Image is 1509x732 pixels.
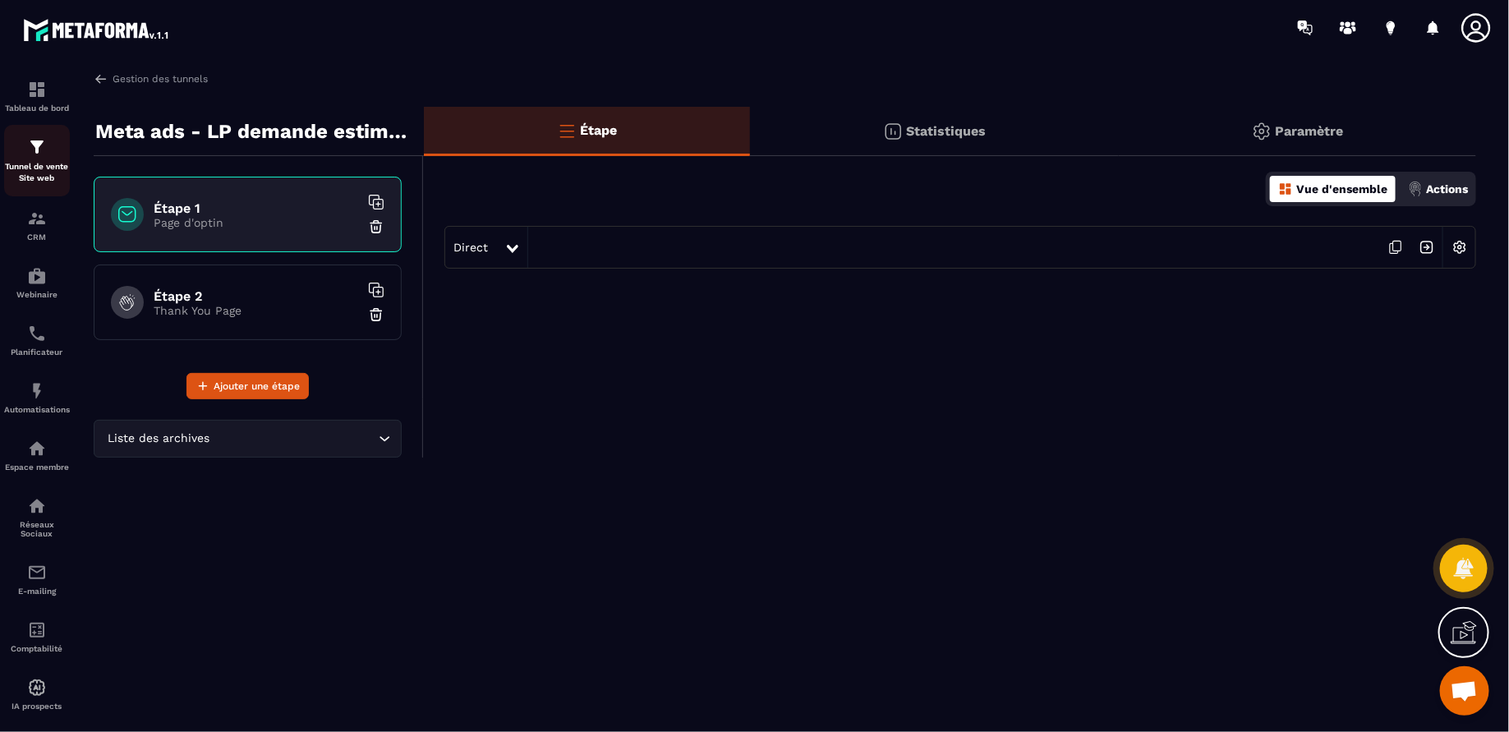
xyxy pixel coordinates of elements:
img: trash [368,219,384,235]
img: stats.20deebd0.svg [883,122,903,141]
a: emailemailE-mailing [4,550,70,608]
p: Réseaux Sociaux [4,520,70,538]
p: Automatisations [4,405,70,414]
img: formation [27,80,47,99]
a: automationsautomationsAutomatisations [4,369,70,426]
img: arrow [94,71,108,86]
h6: Étape 1 [154,200,359,216]
img: automations [27,439,47,458]
span: Liste des archives [104,430,214,448]
p: E-mailing [4,587,70,596]
img: formation [27,209,47,228]
p: Planificateur [4,348,70,357]
p: Comptabilité [4,644,70,653]
img: dashboard-orange.40269519.svg [1278,182,1293,196]
p: Paramètre [1276,123,1344,139]
button: Ajouter une étape [186,373,309,399]
img: automations [27,266,47,286]
a: accountantaccountantComptabilité [4,608,70,665]
p: CRM [4,232,70,242]
p: Thank You Page [154,304,359,317]
input: Search for option [214,430,375,448]
img: accountant [27,620,47,640]
div: Search for option [94,420,402,458]
img: setting-w.858f3a88.svg [1444,232,1475,263]
p: Statistiques [907,123,987,139]
p: IA prospects [4,702,70,711]
a: automationsautomationsWebinaire [4,254,70,311]
p: Espace membre [4,463,70,472]
img: trash [368,306,384,323]
a: formationformationCRM [4,196,70,254]
img: logo [23,15,171,44]
a: schedulerschedulerPlanificateur [4,311,70,369]
a: formationformationTunnel de vente Site web [4,125,70,196]
p: Tableau de bord [4,104,70,113]
img: automations [27,381,47,401]
p: Étape [581,122,618,138]
p: Tunnel de vente Site web [4,161,70,184]
img: arrow-next.bcc2205e.svg [1411,232,1442,263]
img: social-network [27,496,47,516]
img: formation [27,137,47,157]
p: Actions [1426,182,1468,196]
img: bars-o.4a397970.svg [557,121,577,140]
a: Gestion des tunnels [94,71,208,86]
img: email [27,563,47,582]
p: Vue d'ensemble [1296,182,1387,196]
p: Page d'optin [154,216,359,229]
a: formationformationTableau de bord [4,67,70,125]
span: Direct [453,241,488,254]
img: automations [27,678,47,697]
img: scheduler [27,324,47,343]
p: Webinaire [4,290,70,299]
p: Meta ads - LP demande estimation [95,115,412,148]
h6: Étape 2 [154,288,359,304]
img: setting-gr.5f69749f.svg [1252,122,1272,141]
span: Ajouter une étape [214,378,300,394]
img: actions.d6e523a2.png [1408,182,1423,196]
a: automationsautomationsEspace membre [4,426,70,484]
div: Ouvrir le chat [1440,666,1489,716]
a: social-networksocial-networkRéseaux Sociaux [4,484,70,550]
